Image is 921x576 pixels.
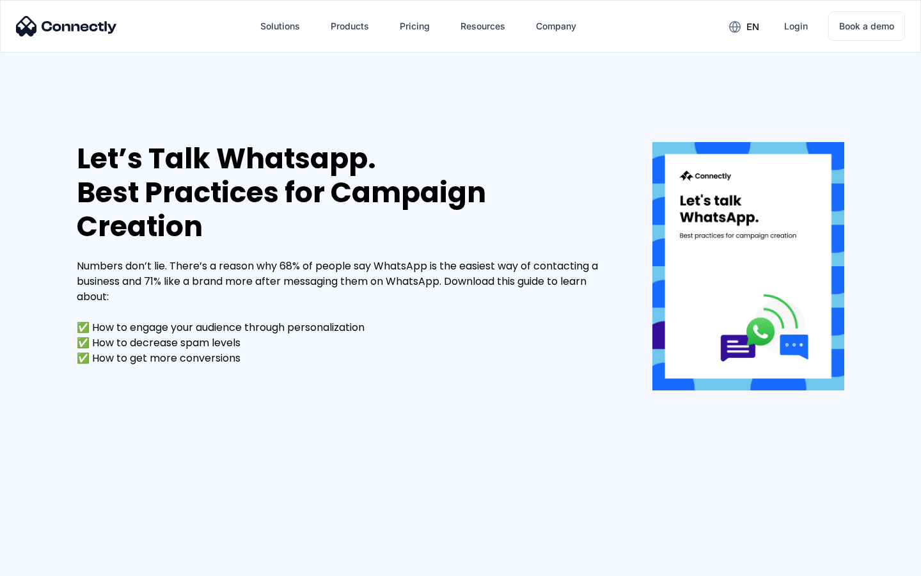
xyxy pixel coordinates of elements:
div: Resources [450,11,516,42]
div: Login [784,17,808,35]
div: Resources [460,17,505,35]
div: Solutions [260,17,300,35]
div: Products [331,17,369,35]
div: Pricing [400,17,430,35]
a: Pricing [390,11,440,42]
a: Book a demo [828,12,905,41]
img: Connectly Logo [16,16,117,36]
div: en [746,18,759,36]
ul: Language list [26,554,77,572]
div: Let’s Talk Whatsapp. Best Practices for Campaign Creation [77,142,614,243]
div: Products [320,11,379,42]
div: Solutions [250,11,310,42]
aside: Language selected: English [13,554,77,572]
div: en [719,17,769,36]
a: Login [774,11,818,42]
div: Numbers don’t lie. There’s a reason why 68% of people say WhatsApp is the easiest way of contacti... [77,259,614,366]
div: Company [526,11,586,42]
div: Company [536,17,576,35]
